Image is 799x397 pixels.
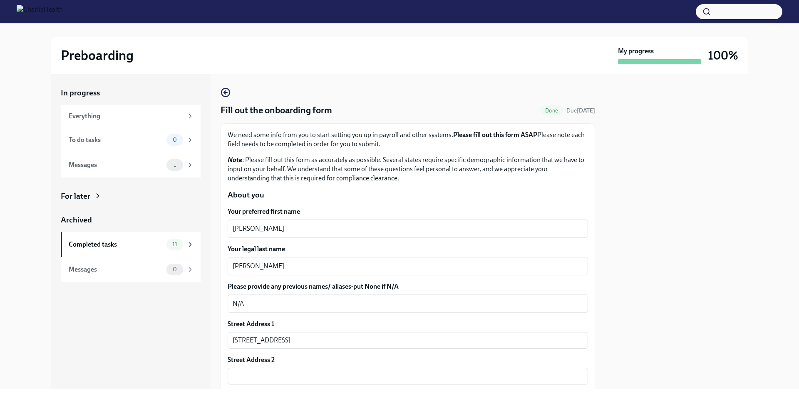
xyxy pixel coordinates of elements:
[228,155,588,183] p: : Please fill out this form as accurately as possible. Several states require specific demographi...
[168,137,182,143] span: 0
[69,112,183,121] div: Everything
[233,299,583,309] textarea: N/A
[61,47,134,64] h2: Preboarding
[228,190,588,200] p: About you
[233,224,583,234] textarea: [PERSON_NAME]
[228,320,274,329] label: Street Address 1
[61,152,201,177] a: Messages1
[17,5,63,18] img: CharlieHealth
[221,104,332,117] h4: Fill out the onboarding form
[167,241,182,247] span: 11
[228,156,242,164] strong: Note
[169,162,181,168] span: 1
[61,191,201,202] a: For later
[61,232,201,257] a: Completed tasks11
[69,265,163,274] div: Messages
[69,160,163,170] div: Messages
[69,135,163,145] div: To do tasks
[61,257,201,282] a: Messages0
[453,131,537,139] strong: Please fill out this form ASAP
[233,261,583,271] textarea: [PERSON_NAME]
[228,245,588,254] label: Your legal last name
[618,47,654,56] strong: My progress
[540,107,563,114] span: Done
[61,215,201,225] a: Archived
[228,207,588,216] label: Your preferred first name
[577,107,595,114] strong: [DATE]
[61,127,201,152] a: To do tasks0
[228,355,275,365] label: Street Address 2
[228,130,588,149] p: We need some info from you to start setting you up in payroll and other systems. Please note each...
[708,48,738,63] h3: 100%
[61,105,201,127] a: Everything
[168,266,182,272] span: 0
[61,87,201,98] a: In progress
[69,240,163,249] div: Completed tasks
[61,191,90,202] div: For later
[228,282,588,291] label: Please provide any previous names/ aliases-put None if N/A
[566,107,595,115] span: August 7th, 2025 06:00
[566,107,595,114] span: Due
